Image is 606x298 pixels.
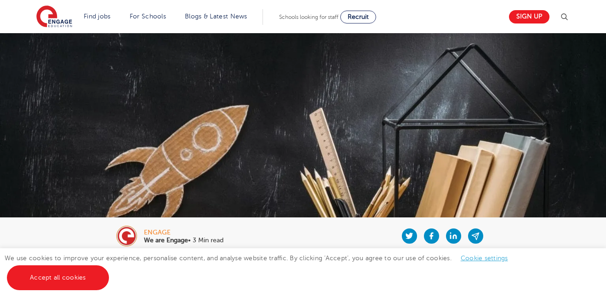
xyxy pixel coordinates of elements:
div: engage [144,229,223,236]
a: For Schools [130,13,166,20]
a: Blogs & Latest News [185,13,247,20]
a: Find jobs [84,13,111,20]
a: Accept all cookies [7,265,109,290]
a: Sign up [509,10,549,23]
a: Recruit [340,11,376,23]
span: Schools looking for staff [279,14,338,20]
p: • 3 Min read [144,237,223,244]
a: Cookie settings [461,255,508,262]
b: We are Engage [144,237,188,244]
span: Recruit [348,13,369,20]
img: Engage Education [36,6,72,29]
span: We use cookies to improve your experience, personalise content, and analyse website traffic. By c... [5,255,517,281]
